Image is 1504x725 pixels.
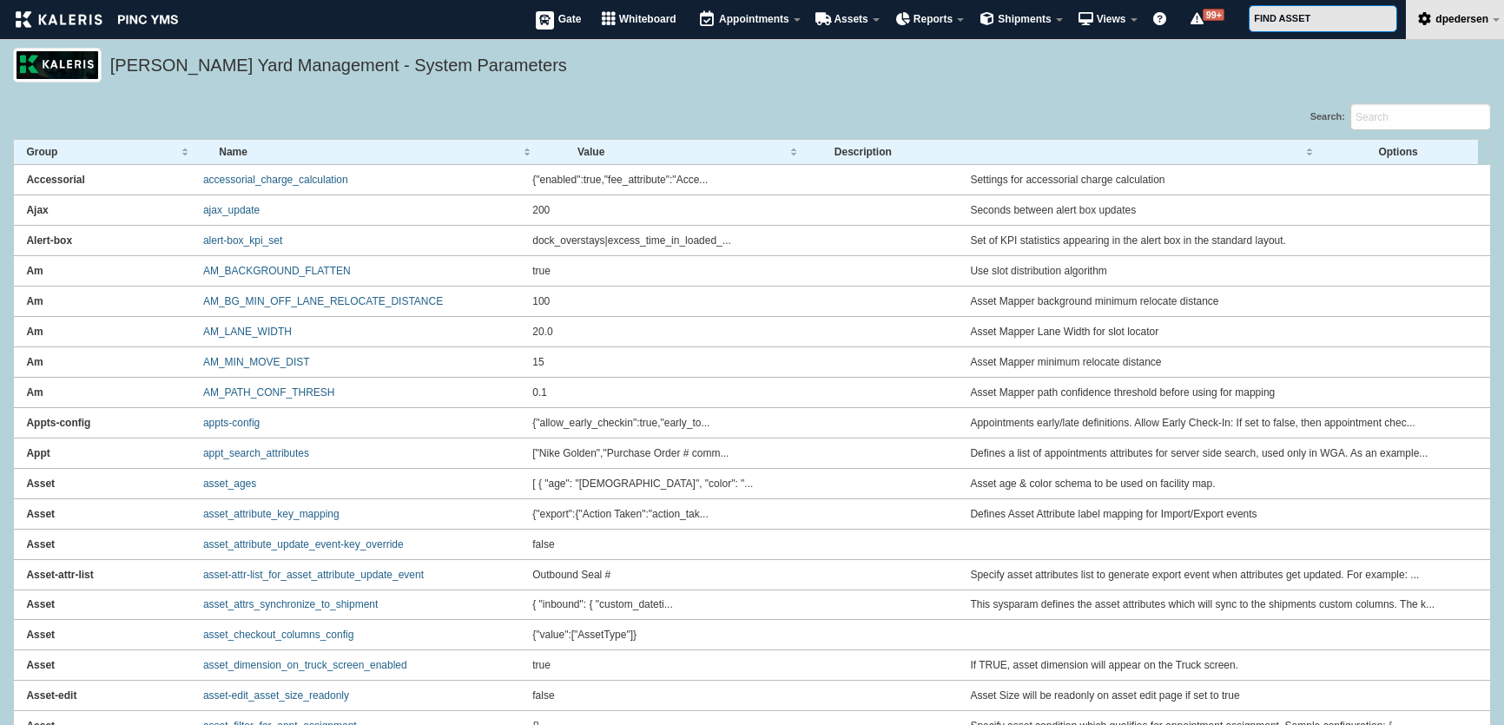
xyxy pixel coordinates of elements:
strong: Am [26,295,43,307]
a: accessorial_charge_calculation [203,174,348,186]
a: appts-config [203,417,260,429]
th: Value : activate to sort column ascending [565,140,822,165]
td: false [520,530,958,560]
h5: [PERSON_NAME] Yard Management - System Parameters [110,53,1482,82]
a: ajax_update [203,204,260,216]
a: alert-box_kpi_set [203,234,282,247]
img: logo_pnc-prd.png [13,48,102,82]
td: 100 [520,287,958,317]
strong: Am [26,326,43,338]
td: true [520,256,958,287]
strong: Asset [26,538,55,550]
td: dock_overstays|excess_time_in_loaded_... [520,226,958,256]
td: 15 [520,347,958,378]
a: asset_attribute_update_event-key_override [203,538,404,550]
a: asset_attrs_synchronize_to_shipment [203,598,378,610]
a: asset_attribute_key_mapping [203,508,340,520]
a: asset-attr-list_for_asset_attribute_update_event [203,569,424,581]
a: asset_ages [203,478,256,490]
td: {"enabled":true,"fee_attribute":"Acce... [520,165,958,195]
a: AM_BACKGROUND_FLATTEN [203,265,351,277]
strong: Appt [26,447,49,459]
td: [ { "age": "[DEMOGRAPHIC_DATA]", "color": "... [520,469,958,499]
span: Gate [558,13,582,25]
span: Shipments [998,13,1051,25]
a: appt_search_attributes [203,447,309,459]
th: Name : activate to sort column ascending [207,140,565,165]
strong: Asset [26,659,55,671]
a: AM_MIN_MOVE_DIST [203,356,310,368]
a: asset_checkout_columns_config [203,629,353,641]
strong: Asset-attr-list [26,569,93,581]
span: 99+ [1203,9,1224,21]
td: {"value":["AssetType"]} [520,620,958,650]
td: {"allow_early_checkin":true,"early_to... [520,408,958,438]
label: Search: [1310,103,1491,130]
td: 200 [520,195,958,226]
strong: Am [26,265,43,277]
td: ["Nike Golden","Purchase Order # comm... [520,438,958,469]
strong: Asset [26,478,55,490]
td: { "inbound": { "custom_dateti... [520,590,958,621]
td: true [520,650,958,681]
input: FIND ASSET [1249,5,1397,32]
input: Search: [1350,103,1491,130]
a: AM_LANE_WIDTH [203,326,292,338]
strong: Am [26,386,43,399]
span: Views [1097,13,1126,25]
td: {"export":{"Action Taken":"action_tak... [520,499,958,530]
strong: Alert-box [26,234,72,247]
td: 20.0 [520,317,958,347]
th: Description : activate to sort column ascending [821,140,1366,165]
span: Assets [834,13,867,25]
a: asset_dimension_on_truck_screen_enabled [203,659,407,671]
strong: Asset [26,629,55,641]
th: Group : activate to sort column ascending [14,140,207,165]
span: Whiteboard [619,13,676,25]
span: dpedersen [1435,13,1488,25]
strong: Appts-config [26,417,90,429]
strong: Ajax [26,204,48,216]
th: Options : activate to sort column ascending [1366,140,1478,165]
img: kaleris_pinc-9d9452ea2abe8761a8e09321c3823821456f7e8afc7303df8a03059e807e3f55.png [16,11,178,28]
strong: Accessorial [26,174,84,186]
a: AM_BG_MIN_OFF_LANE_RELOCATE_DISTANCE [203,295,443,307]
strong: Asset-edit [26,689,76,702]
td: Outbound Seal # [520,560,958,590]
td: 0.1 [520,378,958,408]
strong: Asset [26,598,55,610]
span: Reports [914,13,953,25]
strong: Am [26,356,43,368]
a: AM_PATH_CONF_THRESH [203,386,335,399]
strong: Asset [26,508,55,520]
span: Appointments [719,13,789,25]
a: asset-edit_asset_size_readonly [203,689,349,702]
td: false [520,681,958,711]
